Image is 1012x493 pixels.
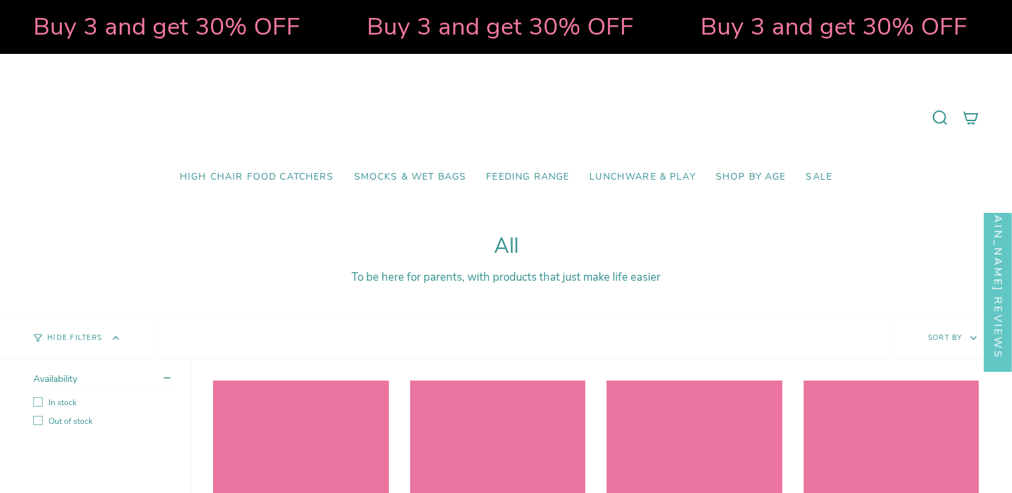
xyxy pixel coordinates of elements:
[894,317,1012,359] button: Sort by
[928,333,963,343] span: Sort by
[806,172,832,183] span: SALE
[47,335,102,342] span: Hide Filters
[706,162,796,193] a: Shop by Age
[102,10,369,43] strong: Buy 3 and get 30% OFF
[435,10,702,43] strong: Buy 3 and get 30% OFF
[33,397,170,408] label: In stock
[476,162,579,193] a: Feeding Range
[984,150,1012,371] div: Click to open Judge.me floating reviews tab
[170,162,344,193] a: High Chair Food Catchers
[344,162,477,193] a: Smocks & Wet Bags
[33,373,170,389] summary: Availability
[354,172,467,183] span: Smocks & Wet Bags
[589,172,695,183] span: Lunchware & Play
[352,269,660,285] span: To be here for parents, with products that just make life easier
[180,172,334,183] span: High Chair Food Catchers
[33,373,77,385] span: Availability
[796,162,842,193] a: SALE
[579,162,705,193] a: Lunchware & Play
[33,416,170,426] label: Out of stock
[716,172,786,183] span: Shop by Age
[391,74,621,162] a: Mumma’s Little Helpers
[486,172,569,183] span: Feeding Range
[33,234,979,259] h1: All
